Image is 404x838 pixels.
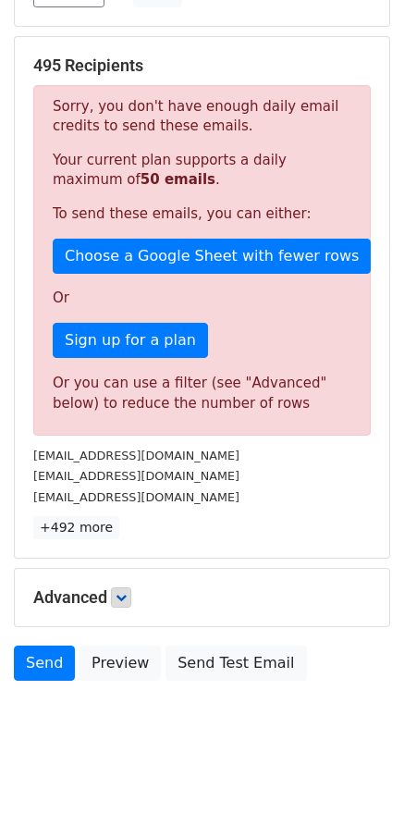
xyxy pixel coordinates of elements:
[141,171,215,188] strong: 50 emails
[53,204,351,224] p: To send these emails, you can either:
[165,646,306,681] a: Send Test Email
[33,490,239,504] small: [EMAIL_ADDRESS][DOMAIN_NAME]
[33,449,239,462] small: [EMAIL_ADDRESS][DOMAIN_NAME]
[33,55,371,76] h5: 495 Recipients
[312,749,404,838] div: 聊天小组件
[14,646,75,681] a: Send
[53,97,351,136] p: Sorry, you don't have enough daily email credits to send these emails.
[53,323,208,358] a: Sign up for a plan
[53,239,371,274] a: Choose a Google Sheet with fewer rows
[53,151,351,190] p: Your current plan supports a daily maximum of .
[33,587,371,608] h5: Advanced
[53,373,351,414] div: Or you can use a filter (see "Advanced" below) to reduce the number of rows
[80,646,161,681] a: Preview
[53,289,351,308] p: Or
[33,469,239,483] small: [EMAIL_ADDRESS][DOMAIN_NAME]
[312,749,404,838] iframe: Chat Widget
[33,516,119,539] a: +492 more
